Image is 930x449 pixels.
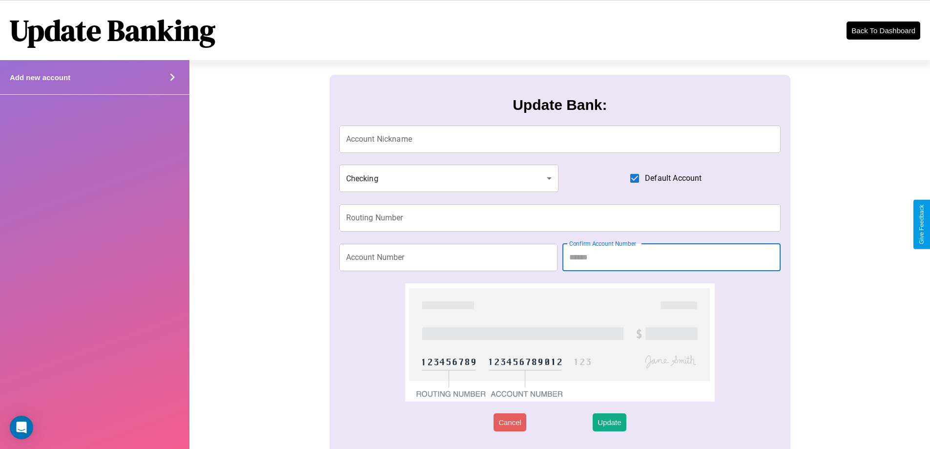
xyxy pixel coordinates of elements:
[918,205,925,244] div: Give Feedback
[339,165,559,192] div: Checking
[645,172,702,184] span: Default Account
[10,10,215,50] h1: Update Banking
[593,413,626,431] button: Update
[10,73,70,82] h4: Add new account
[405,283,714,402] img: check
[10,416,33,439] div: Open Intercom Messenger
[569,239,636,248] label: Confirm Account Number
[847,21,920,40] button: Back To Dashboard
[513,97,607,113] h3: Update Bank:
[494,413,526,431] button: Cancel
